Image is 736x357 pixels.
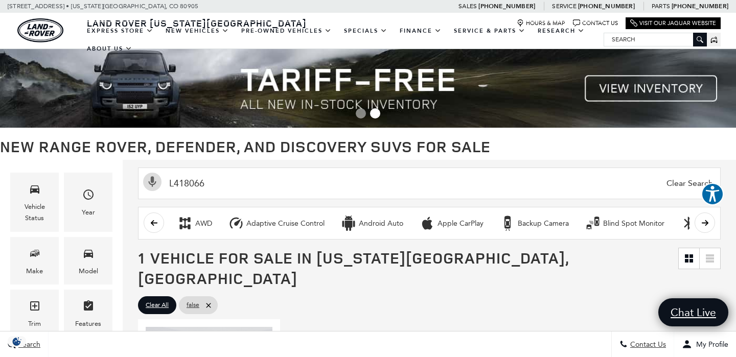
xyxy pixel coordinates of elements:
[187,299,199,312] span: false
[228,216,244,231] div: Adaptive Cruise Control
[573,19,618,27] a: Contact Us
[695,212,715,233] button: scroll right
[603,219,664,228] div: Blind Spot Monitor
[674,331,736,357] button: Open user profile menu
[195,219,212,228] div: AWD
[79,266,98,277] div: Model
[29,180,41,201] span: Vehicle
[64,237,112,284] div: ModelModel
[552,3,576,10] span: Service
[478,2,535,10] a: [PHONE_NUMBER]
[518,219,569,228] div: Backup Camera
[17,18,63,42] img: Land Rover
[87,17,307,29] span: Land Rover [US_STATE][GEOGRAPHIC_DATA]
[177,216,193,231] div: AWD
[675,212,736,234] button: Bluetooth
[394,22,448,40] a: Finance
[5,336,29,347] img: Opt-Out Icon
[665,305,721,319] span: Chat Live
[10,290,59,337] div: TrimTrim
[701,183,724,205] button: Explore your accessibility options
[235,22,338,40] a: Pre-Owned Vehicles
[604,33,706,45] input: Search
[532,22,591,40] a: Research
[458,3,477,10] span: Sales
[172,212,218,234] button: AWDAWD
[143,173,162,191] svg: Click to toggle on voice search
[144,212,164,233] button: scroll left
[28,318,41,329] div: Trim
[628,340,666,349] span: Contact Us
[341,216,356,231] div: Android Auto
[658,298,728,326] a: Chat Live
[81,17,313,29] a: Land Rover [US_STATE][GEOGRAPHIC_DATA]
[10,237,59,284] div: MakeMake
[10,173,59,231] div: VehicleVehicle Status
[223,212,330,234] button: Adaptive Cruise ControlAdaptive Cruise Control
[438,219,484,228] div: Apple CarPlay
[138,247,569,289] span: 1 Vehicle for Sale in [US_STATE][GEOGRAPHIC_DATA], [GEOGRAPHIC_DATA]
[29,297,41,318] span: Trim
[82,245,95,266] span: Model
[335,212,409,234] button: Android AutoAndroid Auto
[5,336,29,347] section: Click to Open Cookie Consent Modal
[64,173,112,231] div: YearYear
[578,2,635,10] a: [PHONE_NUMBER]
[661,168,718,199] span: Clear Search
[81,40,139,58] a: About Us
[159,22,235,40] a: New Vehicles
[81,22,159,40] a: EXPRESS STORE
[580,212,670,234] button: Blind Spot MonitorBlind Spot Monitor
[356,108,366,118] span: Go to slide 1
[138,168,721,199] input: Search Inventory
[679,248,699,269] a: Grid View
[8,3,198,10] a: [STREET_ADDRESS] • [US_STATE][GEOGRAPHIC_DATA], CO 80905
[18,201,51,224] div: Vehicle Status
[81,22,604,58] nav: Main Navigation
[29,245,41,266] span: Make
[82,297,95,318] span: Features
[585,216,601,231] div: Blind Spot Monitor
[64,290,112,337] div: FeaturesFeatures
[17,18,63,42] a: land-rover
[146,299,169,312] span: Clear All
[517,19,565,27] a: Hours & Map
[338,22,394,40] a: Specials
[692,340,728,349] span: My Profile
[681,216,696,231] div: Bluetooth
[359,219,403,228] div: Android Auto
[448,22,532,40] a: Service & Parts
[414,212,489,234] button: Apple CarPlayApple CarPlay
[82,186,95,207] span: Year
[701,183,724,207] aside: Accessibility Help Desk
[500,216,515,231] div: Backup Camera
[652,3,670,10] span: Parts
[420,216,435,231] div: Apple CarPlay
[370,108,380,118] span: Go to slide 2
[26,266,43,277] div: Make
[672,2,728,10] a: [PHONE_NUMBER]
[82,207,95,218] div: Year
[630,19,716,27] a: Visit Our Jaguar Website
[494,212,574,234] button: Backup CameraBackup Camera
[75,318,101,329] div: Features
[246,219,325,228] div: Adaptive Cruise Control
